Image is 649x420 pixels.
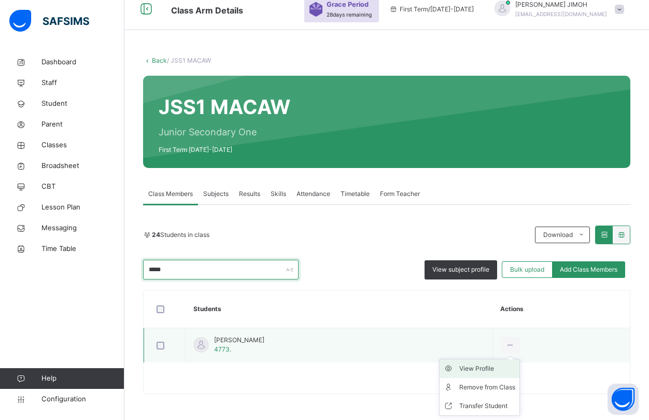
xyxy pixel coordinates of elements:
span: Skills [271,189,286,199]
span: Class Arm Details [171,5,243,16]
span: Attendance [297,189,330,199]
span: session/term information [389,5,474,14]
div: Transfer Student [459,401,515,411]
div: Remove from Class [459,382,515,393]
span: Bulk upload [510,265,544,274]
button: Open asap [608,384,639,415]
span: CBT [41,181,124,192]
span: Help [41,373,124,384]
span: Staff [41,78,124,88]
span: Subjects [203,189,229,199]
span: Time Table [41,244,124,254]
span: [EMAIL_ADDRESS][DOMAIN_NAME] [515,11,607,17]
span: Student [41,99,124,109]
div: View Profile [459,363,515,374]
img: sticker-purple.71386a28dfed39d6af7621340158ba97.svg [309,2,322,17]
span: First Term [DATE]-[DATE] [159,145,290,155]
span: Download [543,230,573,240]
img: safsims [9,10,89,32]
span: Broadsheet [41,161,124,171]
span: Students in class [152,230,209,240]
th: Students [186,290,493,328]
span: Add Class Members [560,265,617,274]
span: 28 days remaining [327,11,372,18]
span: / JSS1 MACAW [167,57,211,64]
span: Dashboard [41,57,124,67]
span: Results [239,189,260,199]
span: Messaging [41,223,124,233]
th: Actions [492,290,630,328]
span: Classes [41,140,124,150]
span: 4773. [214,345,231,353]
span: View subject profile [432,265,489,274]
span: Class Members [148,189,193,199]
span: [PERSON_NAME] [214,335,264,345]
span: Timetable [341,189,370,199]
span: Parent [41,119,124,130]
span: Lesson Plan [41,202,124,213]
a: Back [152,57,167,64]
b: 24 [152,231,160,239]
span: Form Teacher [380,189,420,199]
span: Configuration [41,394,124,404]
